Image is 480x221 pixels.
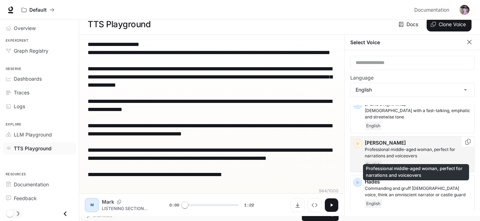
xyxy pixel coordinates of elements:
span: 0:00 [169,202,179,209]
span: Graph Registry [14,47,48,54]
div: Professional middle-aged woman, perfect for narrations and voiceovers [363,164,469,180]
a: Documentation [3,178,76,191]
button: User avatar [457,3,472,17]
a: Overview [3,22,76,34]
span: English [365,122,382,130]
a: LLM Playground [3,128,76,141]
a: Feedback [3,192,76,204]
span: Feedback [14,194,37,202]
span: TTS Playground [14,145,52,152]
button: Copy Voice ID [114,200,124,204]
p: Mark [102,198,114,205]
img: User avatar [459,5,469,15]
a: Traces [3,86,76,99]
h1: TTS Playground [88,17,151,31]
span: Dark mode toggle [6,209,13,217]
span: Dashboards [14,75,42,82]
span: Overview [14,24,36,32]
a: TTS Playground [3,142,76,155]
p: Commanding and gruff male voice, think an omniscient narrator or castle guard [365,185,472,198]
button: Close drawer [57,207,73,221]
a: Graph Registry [3,45,76,57]
p: LISTENING SECTION Part 4 You will hear a talk about a plantation project. First, answer the quest... [102,205,152,211]
span: Documentation [414,6,449,14]
a: Docs [397,17,421,31]
a: Documentation [411,3,455,17]
button: Download audio [291,198,305,212]
p: [PERSON_NAME] [365,139,472,146]
span: Documentation [14,181,49,188]
button: Clone Voice [427,17,472,31]
a: Dashboards [3,72,76,85]
a: Logs [3,100,76,112]
button: All workspaces [18,3,58,17]
p: Default [29,7,47,13]
span: 1:22 [244,202,254,209]
span: English [365,199,382,208]
button: Inspect [308,198,322,212]
div: M [86,199,98,211]
p: Hades [365,178,472,185]
span: Traces [14,89,29,96]
p: Language [350,75,374,80]
span: LLM Playground [14,131,52,138]
button: Copy Voice ID [464,139,472,145]
div: English [351,83,474,97]
span: Logs [14,103,25,110]
p: Professional middle-aged woman, perfect for narrations and voiceovers [365,146,472,159]
p: Male with a fast-talking, emphatic and streetwise tone [365,107,472,120]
